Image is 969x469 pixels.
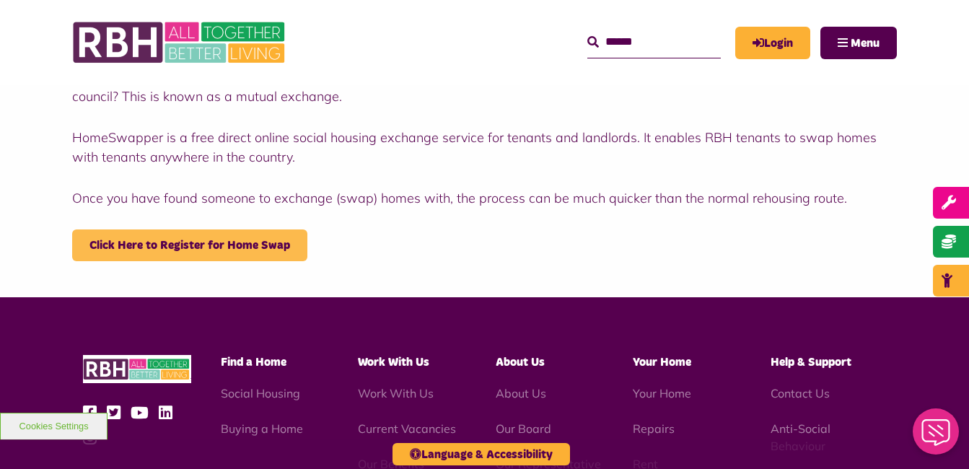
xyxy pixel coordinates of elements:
[221,421,303,436] a: Buying a Home
[72,229,307,261] a: - open in a new tab
[496,421,551,436] a: Our Board
[771,421,830,453] a: Anti-Social Behaviour
[771,386,830,400] a: Contact Us
[358,421,456,436] a: Current Vacancies
[496,386,546,400] a: About Us
[851,38,880,49] span: Menu
[587,27,721,58] input: Search
[358,386,434,400] a: Work With Us
[633,386,691,400] a: Your Home
[633,356,691,368] span: Your Home
[735,27,810,59] a: MyRBH
[393,443,570,465] button: Language & Accessibility
[904,404,969,469] iframe: Netcall Web Assistant for live chat
[358,356,429,368] span: Work With Us
[633,421,675,436] a: Repairs
[820,27,897,59] button: Navigation
[72,67,897,106] p: As a current tenant with RBH you could ‘swap’ homes with another assured tenant of either RBH, an...
[83,355,191,383] img: RBH
[72,14,289,71] img: RBH
[221,386,300,400] a: Social Housing - open in a new tab
[496,356,545,368] span: About Us
[72,128,897,167] p: HomeSwapper is a free direct online social housing exchange service for tenants and landlords. It...
[771,356,851,368] span: Help & Support
[221,356,286,368] span: Find a Home
[72,188,897,208] p: Once you have found someone to exchange (swap) homes with, the process can be much quicker than t...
